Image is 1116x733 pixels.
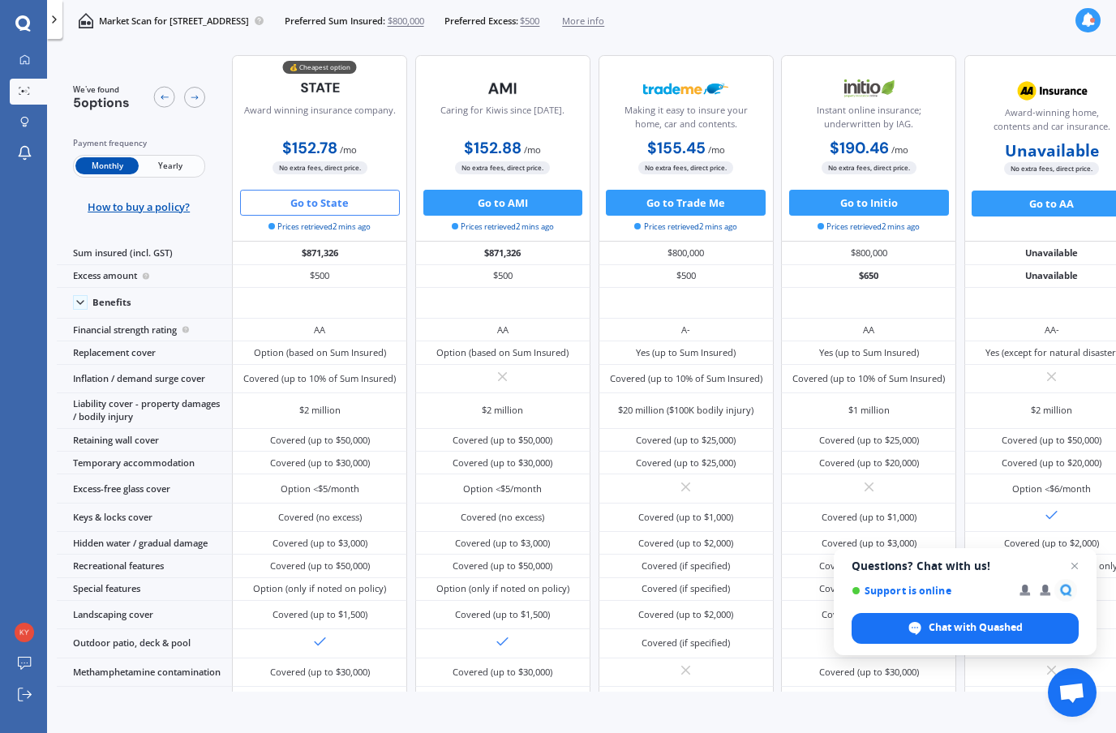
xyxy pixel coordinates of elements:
[826,72,912,105] img: Initio.webp
[73,137,205,150] div: Payment frequency
[314,324,325,336] div: AA
[524,144,541,156] span: / mo
[1004,162,1099,174] span: No extra fees, direct price.
[464,138,522,158] b: $152.88
[819,582,919,595] div: Covered (up to $45,000)
[388,15,424,28] span: $800,000
[139,157,202,174] span: Yearly
[822,511,916,524] div: Covered (up to $1,000)
[57,578,232,601] div: Special features
[1004,537,1099,550] div: Covered (up to $2,000)
[789,190,949,216] button: Go to Initio
[852,585,1008,597] span: Support is online
[520,15,539,28] span: $500
[273,537,367,550] div: Covered (up to $3,000)
[453,666,552,679] div: Covered (up to $30,000)
[57,393,232,429] div: Liability cover - property damages / bodily injury
[285,15,385,28] span: Preferred Sum Insured:
[1005,144,1099,157] b: Unavailable
[599,242,774,264] div: $800,000
[819,346,919,359] div: Yes (up to Sum Insured)
[606,190,766,216] button: Go to Trade Me
[268,221,371,233] span: Prices retrieved 2 mins ago
[57,265,232,288] div: Excess amount
[92,297,131,308] div: Benefits
[99,15,249,28] p: Market Scan for [STREET_ADDRESS]
[436,346,569,359] div: Option (based on Sum Insured)
[822,161,916,174] span: No extra fees, direct price.
[636,457,736,469] div: Covered (up to $25,000)
[848,404,890,417] div: $1 million
[792,372,945,385] div: Covered (up to 10% of Sum Insured)
[340,144,357,156] span: / mo
[436,582,569,595] div: Option (only if noted on policy)
[273,161,367,174] span: No extra fees, direct price.
[277,72,363,103] img: State-text-1.webp
[642,582,730,595] div: Covered (if specified)
[681,324,690,336] div: A-
[88,200,190,213] span: How to buy a policy?
[453,457,552,469] div: Covered (up to $30,000)
[283,61,357,74] div: 💰 Cheapest option
[822,537,916,550] div: Covered (up to $3,000)
[281,482,359,495] div: Option <$5/month
[891,144,908,156] span: / mo
[440,104,564,136] div: Caring for Kiwis since [DATE].
[273,608,367,621] div: Covered (up to $1,500)
[708,144,725,156] span: / mo
[244,104,396,136] div: Award winning insurance company.
[482,404,523,417] div: $2 million
[819,559,919,572] div: Covered (up to $45,000)
[497,324,509,336] div: AA
[57,429,232,452] div: Retaining wall cover
[1009,75,1095,107] img: AA.webp
[75,157,139,174] span: Monthly
[270,666,370,679] div: Covered (up to $30,000)
[819,666,919,679] div: Covered (up to $30,000)
[57,242,232,264] div: Sum insured (incl. GST)
[57,365,232,393] div: Inflation / demand surge cover
[781,242,956,264] div: $800,000
[253,582,386,595] div: Option (only if noted on policy)
[638,161,733,174] span: No extra fees, direct price.
[819,434,919,447] div: Covered (up to $25,000)
[634,221,736,233] span: Prices retrieved 2 mins ago
[57,504,232,532] div: Keys & locks cover
[599,265,774,288] div: $500
[455,608,550,621] div: Covered (up to $1,500)
[415,265,590,288] div: $500
[455,161,550,174] span: No extra fees, direct price.
[78,13,93,28] img: home-and-contents.b802091223b8502ef2dd.svg
[455,537,550,550] div: Covered (up to $3,000)
[822,608,916,621] div: Covered (up to $2,500)
[1002,457,1101,469] div: Covered (up to $20,000)
[461,511,544,524] div: Covered (no excess)
[453,434,552,447] div: Covered (up to $50,000)
[618,404,753,417] div: $20 million ($100K bodily injury)
[57,474,232,503] div: Excess-free glass cover
[299,404,341,417] div: $2 million
[642,637,730,649] div: Covered (if specified)
[819,457,919,469] div: Covered (up to $20,000)
[643,72,729,105] img: Trademe.webp
[463,482,542,495] div: Option <$5/month
[647,138,706,158] b: $155.45
[415,242,590,264] div: $871,326
[57,658,232,687] div: Methamphetamine contamination
[610,372,762,385] div: Covered (up to 10% of Sum Insured)
[562,15,604,28] span: More info
[863,324,874,336] div: AA
[636,346,736,359] div: Yes (up to Sum Insured)
[638,608,733,621] div: Covered (up to $2,000)
[232,242,407,264] div: $871,326
[57,629,232,658] div: Outdoor patio, deck & pool
[15,623,34,642] img: 40db6e6dc1e57cb78ae67f01f4276ff2
[636,434,736,447] div: Covered (up to $25,000)
[1045,324,1059,336] div: AA-
[609,104,762,136] div: Making it easy to insure your home, car and contents.
[452,221,554,233] span: Prices retrieved 2 mins ago
[1012,482,1091,495] div: Option <$6/month
[929,620,1023,635] span: Chat with Quashed
[57,452,232,474] div: Temporary accommodation
[460,72,546,105] img: AMI-text-1.webp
